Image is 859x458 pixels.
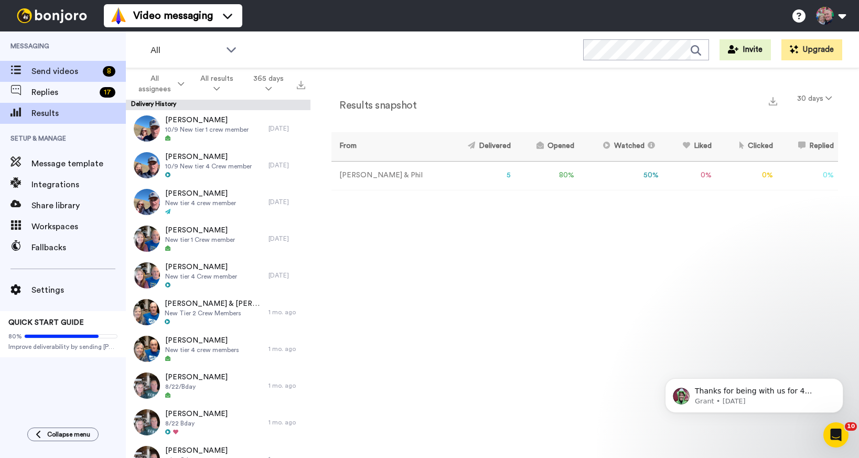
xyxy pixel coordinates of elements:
img: 8bbdd34a-c38e-4962-8fe5-e647036203bb-thumb.jpg [134,152,160,178]
img: 66576ae9-2b52-4410-b2e1-e35b099465e7-thumb.jpg [134,372,160,399]
th: Watched [578,132,663,161]
button: Export all results that match these filters now. [294,76,308,92]
img: export.svg [297,81,305,89]
span: 10 [845,422,857,431]
span: Results [31,107,126,120]
img: c215b051-0a2b-472e-82b6-2d6f5d18fc04-thumb.jpg [134,115,160,142]
button: Invite [720,39,771,60]
iframe: Intercom live chat [823,422,849,448]
td: 0 % [716,161,777,190]
span: Workspaces [31,220,126,233]
span: 10/9 New tier 4 Crew member [165,162,252,171]
img: a83d6c72-d9c5-4322-bdff-45414a0d4b28-thumb.jpg [134,409,160,435]
a: [PERSON_NAME]10/9 New tier 1 crew member[DATE] [126,110,310,147]
button: 365 days [243,69,294,99]
a: [PERSON_NAME] & [PERSON_NAME]New Tier 2 Crew Members1 mo. ago [126,294,310,331]
div: [DATE] [269,198,305,206]
td: 5 [445,161,515,190]
th: Replied [777,132,838,161]
span: Collapse menu [47,430,90,439]
a: [PERSON_NAME]8/22/Bday1 mo. ago [126,367,310,404]
span: 80% [8,332,22,340]
td: 50 % [578,161,663,190]
div: [DATE] [269,124,305,133]
button: All assignees [128,69,190,99]
td: 80 % [515,161,578,190]
button: Export a summary of each team member’s results that match this filter now. [766,93,780,108]
a: [PERSON_NAME]10/9 New tier 4 Crew member[DATE] [126,147,310,184]
img: 25669b24-c6f0-4822-805a-c4e983110cda-thumb.jpg [134,226,160,252]
img: ffacfd83-20b5-4097-9d99-3211dafd092c-thumb.jpg [134,189,160,215]
span: Message template [31,157,126,170]
th: From [331,132,445,161]
img: bj-logo-header-white.svg [13,8,91,23]
span: Settings [31,284,126,296]
iframe: Intercom notifications message [649,356,859,430]
a: [PERSON_NAME]New tier 1 Crew member[DATE] [126,220,310,257]
div: Delivery History [126,100,310,110]
span: New tier 4 crew members [165,346,239,354]
img: export.svg [769,97,777,105]
div: 1 mo. ago [269,418,305,427]
span: [PERSON_NAME] [165,152,252,162]
span: [PERSON_NAME] [165,262,237,272]
div: 1 mo. ago [269,381,305,390]
span: [PERSON_NAME] [165,445,228,456]
span: 8/22 Bday [165,419,228,428]
button: Collapse menu [27,428,99,441]
span: Replies [31,86,95,99]
span: New tier 4 Crew member [165,272,237,281]
span: 10/9 New tier 1 crew member [165,125,249,134]
span: Share library [31,199,126,212]
span: Video messaging [133,8,213,23]
span: Fallbacks [31,241,126,254]
td: 0 % [663,161,715,190]
th: Liked [663,132,715,161]
span: [PERSON_NAME] [165,372,228,382]
th: Delivered [445,132,515,161]
span: QUICK START GUIDE [8,319,84,326]
a: [PERSON_NAME]New tier 4 crew members1 mo. ago [126,331,310,367]
h2: Results snapshot [331,100,416,111]
td: 0 % [777,161,838,190]
div: [DATE] [269,161,305,169]
span: [PERSON_NAME] [165,409,228,419]
span: New Tier 2 Crew Members [165,309,263,317]
span: [PERSON_NAME] [165,188,236,199]
span: Send videos [31,65,99,78]
img: 54359335-382c-4eb3-bcd4-4f326e15486b-thumb.jpg [134,336,160,362]
button: 30 days [791,89,838,108]
div: 1 mo. ago [269,308,305,316]
span: [PERSON_NAME] [165,335,239,346]
div: [DATE] [269,271,305,280]
span: [PERSON_NAME] [165,115,249,125]
span: All [151,44,221,57]
a: [PERSON_NAME]New tier 4 Crew member[DATE] [126,257,310,294]
img: 9e3a2c98-86e0-472a-be62-bdfae74bf9f3-thumb.jpg [133,299,159,325]
button: All results [190,69,243,99]
th: Clicked [716,132,777,161]
th: Opened [515,132,578,161]
button: Upgrade [781,39,842,60]
span: New tier 4 crew member [165,199,236,207]
a: [PERSON_NAME]8/22 Bday1 mo. ago [126,404,310,441]
div: 1 mo. ago [269,345,305,353]
span: All assignees [134,73,176,94]
span: Integrations [31,178,126,191]
img: vm-color.svg [110,7,127,24]
span: Improve deliverability by sending [PERSON_NAME]’s from your own email [8,343,117,351]
td: [PERSON_NAME] & Phil [331,161,445,190]
span: Thanks for being with us for 4 months - it's flown by! How can we make the next 4 months even bet... [46,30,180,227]
span: [PERSON_NAME] & [PERSON_NAME] [165,299,263,309]
span: [PERSON_NAME] [165,225,235,236]
span: 8/22/Bday [165,382,228,391]
p: Message from Grant, sent 3w ago [46,40,181,50]
img: 670e1931-a724-4f94-9fe5-d63ccc52c5e8-thumb.jpg [134,262,160,289]
div: 17 [100,87,115,98]
div: [DATE] [269,235,305,243]
a: [PERSON_NAME]New tier 4 crew member[DATE] [126,184,310,220]
div: 8 [103,66,115,77]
